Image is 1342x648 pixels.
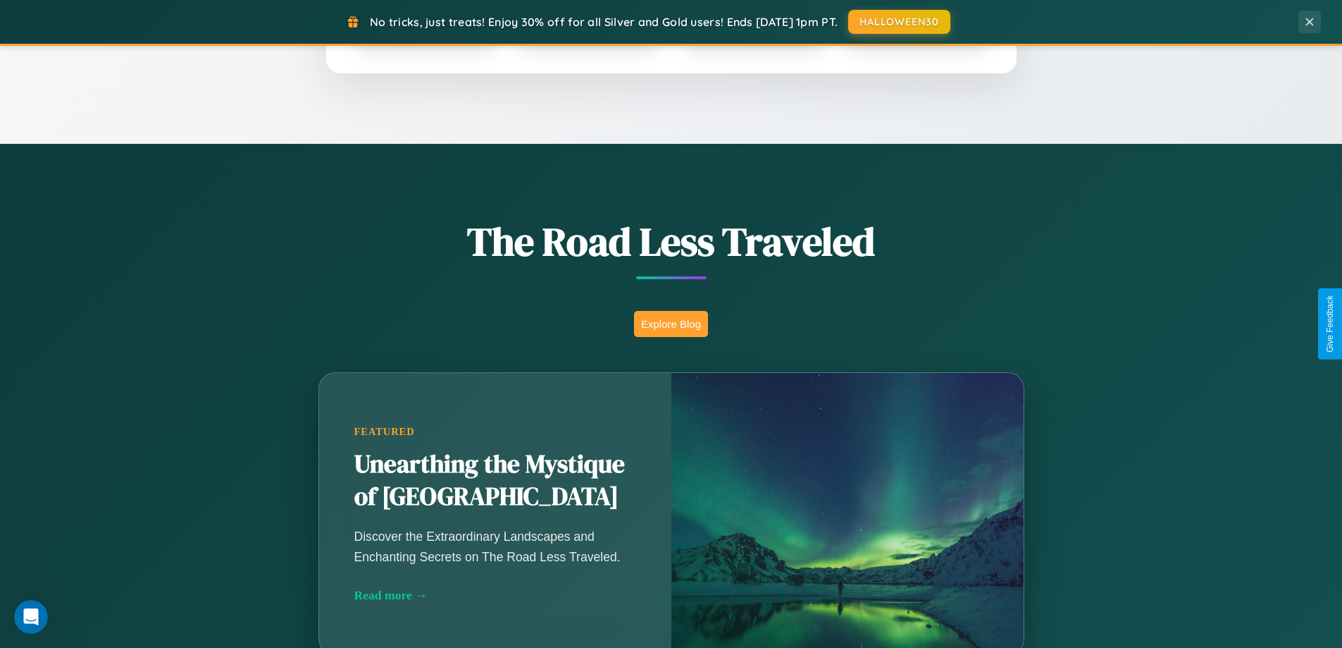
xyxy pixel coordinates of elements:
p: Discover the Extraordinary Landscapes and Enchanting Secrets on The Road Less Traveled. [354,527,636,566]
span: No tricks, just treats! Enjoy 30% off for all Silver and Gold users! Ends [DATE] 1pm PT. [370,15,838,29]
h1: The Road Less Traveled [249,214,1094,269]
div: Read more → [354,588,636,603]
div: Give Feedback [1325,295,1335,353]
button: Explore Blog [634,311,708,337]
div: Featured [354,426,636,438]
button: HALLOWEEN30 [848,10,950,34]
h2: Unearthing the Mystique of [GEOGRAPHIC_DATA] [354,448,636,513]
iframe: Intercom live chat [14,600,48,634]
